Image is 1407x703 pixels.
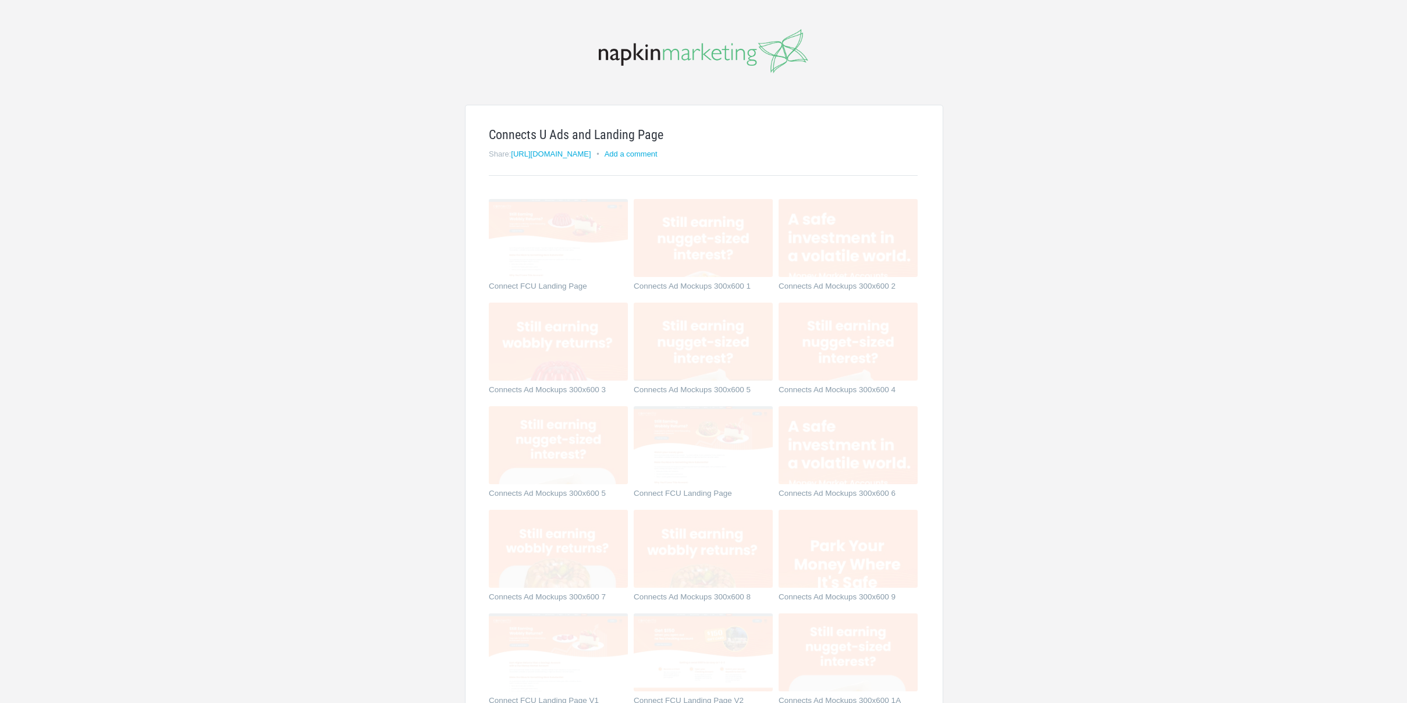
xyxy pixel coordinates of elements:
a: Connects Ad Mockups 300x600 6 [779,489,904,501]
a: Connects Ad Mockups 300x600 8 [634,593,759,605]
img: napkinmarketing-logo_20160520102043.png [599,29,808,73]
img: napkinmarketing_4eaos6_thumb.jpg [779,406,918,484]
img: napkinmarketing_dyzhvu_thumb.jpg [634,510,773,588]
img: napkinmarketing_aj6tug_thumb.jpg [489,613,628,691]
a: [URL][DOMAIN_NAME] [511,150,591,158]
h1: Connects U Ads and Landing Page [489,129,918,141]
a: Connects Ad Mockups 300x600 5 [489,489,614,501]
img: napkinmarketing_aauka9_thumb.jpg [779,613,918,691]
a: Add a comment [605,150,658,158]
img: napkinmarketing_h4zfhq_thumb.jpg [634,303,773,381]
a: Connects Ad Mockups 300x600 7 [489,593,614,605]
img: napkinmarketing_jhec9v_thumb.jpg [489,199,628,277]
img: napkinmarketing_feytlv_thumb.jpg [489,303,628,381]
a: Connect FCU Landing Page [634,489,759,501]
a: Connects Ad Mockups 300x600 1 [634,282,759,294]
img: napkinmarketing_d1lk6v_thumb.jpg [489,510,628,588]
a: Connects Ad Mockups 300x600 5 [634,386,759,397]
small: • [596,150,599,158]
a: Connects Ad Mockups 300x600 3 [489,386,614,397]
a: Connects Ad Mockups 300x600 9 [779,593,904,605]
a: Connects Ad Mockups 300x600 4 [779,386,904,397]
img: napkinmarketing_qqpysr_thumb.jpg [779,199,918,277]
img: napkinmarketing_6izev7_thumb.jpg [779,303,918,381]
a: Connect FCU Landing Page [489,282,614,294]
a: Connects Ad Mockups 300x600 2 [779,282,904,294]
h2: Share: [489,150,918,158]
img: napkinmarketing_ulmta1_thumb.jpg [779,510,918,588]
img: napkinmarketing_8k95d6_thumb.jpg [634,613,773,691]
img: napkinmarketing_gztfj9_thumb.jpg [634,199,773,277]
img: napkinmarketing_z7asi2_thumb.jpg [634,406,773,484]
img: napkinmarketing_yktqnv_thumb.jpg [489,406,628,484]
